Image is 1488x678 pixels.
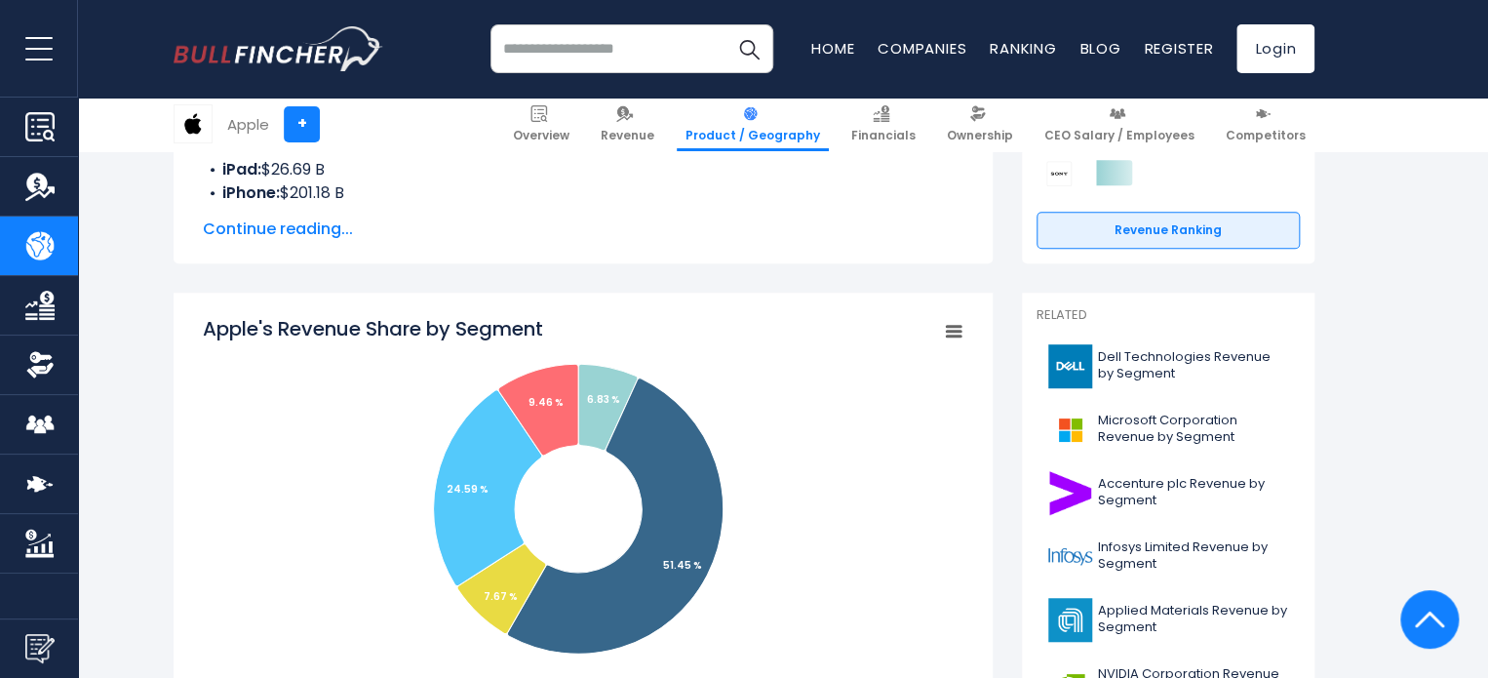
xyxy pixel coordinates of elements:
a: Ownership [938,98,1022,151]
img: MSFT logo [1048,408,1092,452]
li: $26.69 B [203,158,963,181]
a: Microsoft Corporation Revenue by Segment [1037,403,1300,457]
a: Dell Technologies Revenue by Segment [1037,339,1300,393]
img: Sony Group Corporation competitors logo [1046,161,1072,186]
span: Applied Materials Revenue by Segment [1098,603,1288,636]
div: Apple [227,113,269,136]
img: AMAT logo [1048,598,1092,642]
a: Register [1144,38,1213,59]
a: CEO Salary / Employees [1036,98,1203,151]
a: Blog [1079,38,1120,59]
span: Financials [851,128,916,143]
img: Ownership [25,350,55,379]
img: INFY logo [1048,535,1092,578]
span: CEO Salary / Employees [1044,128,1194,143]
p: Related [1037,307,1300,324]
b: iPad: [222,158,261,180]
span: Continue reading... [203,218,963,241]
button: Search [724,24,773,73]
span: Ownership [947,128,1013,143]
tspan: 9.46 % [529,395,564,410]
a: Overview [504,98,578,151]
a: Revenue [592,98,663,151]
a: + [284,106,320,142]
tspan: 6.83 % [587,392,620,407]
span: Overview [513,128,569,143]
tspan: 7.67 % [484,589,518,604]
a: Companies [878,38,966,59]
tspan: 51.45 % [663,558,702,573]
a: Competitors [1217,98,1314,151]
span: Microsoft Corporation Revenue by Segment [1098,413,1288,446]
a: Ranking [990,38,1056,59]
a: Infosys Limited Revenue by Segment [1037,530,1300,583]
img: AAPL logo [175,105,212,142]
a: Go to homepage [174,26,383,71]
a: Financials [842,98,924,151]
a: Product / Geography [677,98,829,151]
a: Accenture plc Revenue by Segment [1037,466,1300,520]
tspan: Apple's Revenue Share by Segment [203,315,543,342]
span: Dell Technologies Revenue by Segment [1098,349,1288,382]
span: Revenue [601,128,654,143]
a: Applied Materials Revenue by Segment [1037,593,1300,647]
img: ACN logo [1048,471,1092,515]
li: $201.18 B [203,181,963,205]
img: DELL logo [1048,344,1092,388]
span: Infosys Limited Revenue by Segment [1098,539,1288,573]
tspan: 24.59 % [447,482,489,497]
a: Login [1236,24,1314,73]
span: Accenture plc Revenue by Segment [1098,476,1288,509]
span: Competitors [1226,128,1306,143]
span: Product / Geography [685,128,820,143]
a: Home [811,38,854,59]
b: iPhone: [222,181,280,204]
img: bullfincher logo [174,26,383,71]
a: Revenue Ranking [1037,212,1300,249]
